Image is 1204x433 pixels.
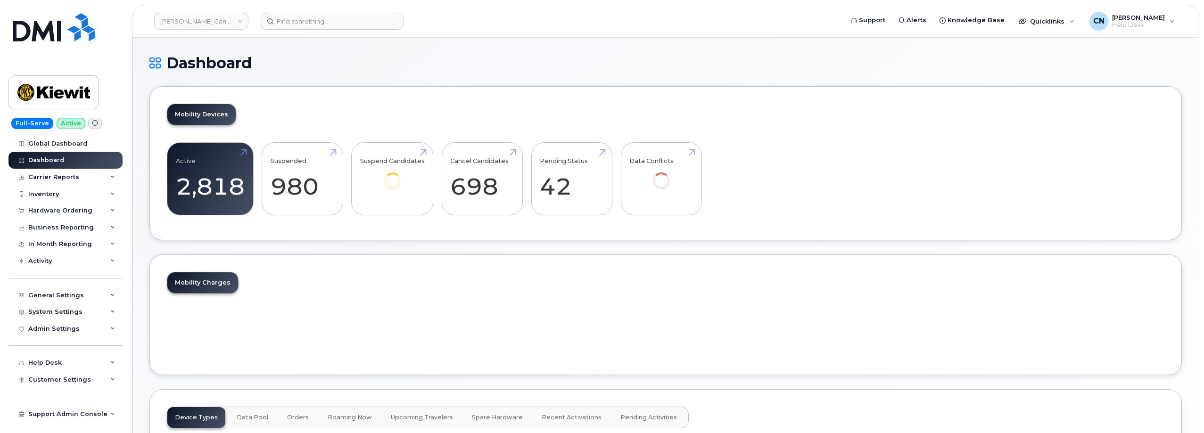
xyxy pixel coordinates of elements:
h1: Dashboard [149,55,1182,71]
span: Upcoming Travelers [391,414,453,421]
a: Mobility Devices [167,104,236,125]
a: Pending Status 42 [540,148,603,210]
span: Pending Activities [620,414,677,421]
a: Cancel Candidates 698 [450,148,514,210]
a: Data Conflicts [629,148,693,202]
span: Roaming Now [328,414,372,421]
span: Orders [287,414,309,421]
span: Data Pool [237,414,268,421]
a: Active 2,818 [176,148,245,210]
span: Spare Hardware [472,414,523,421]
a: Mobility Charges [167,272,238,293]
span: Recent Activations [542,414,602,421]
a: Suspend Candidates [360,148,425,202]
a: Suspended 980 [271,148,334,210]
